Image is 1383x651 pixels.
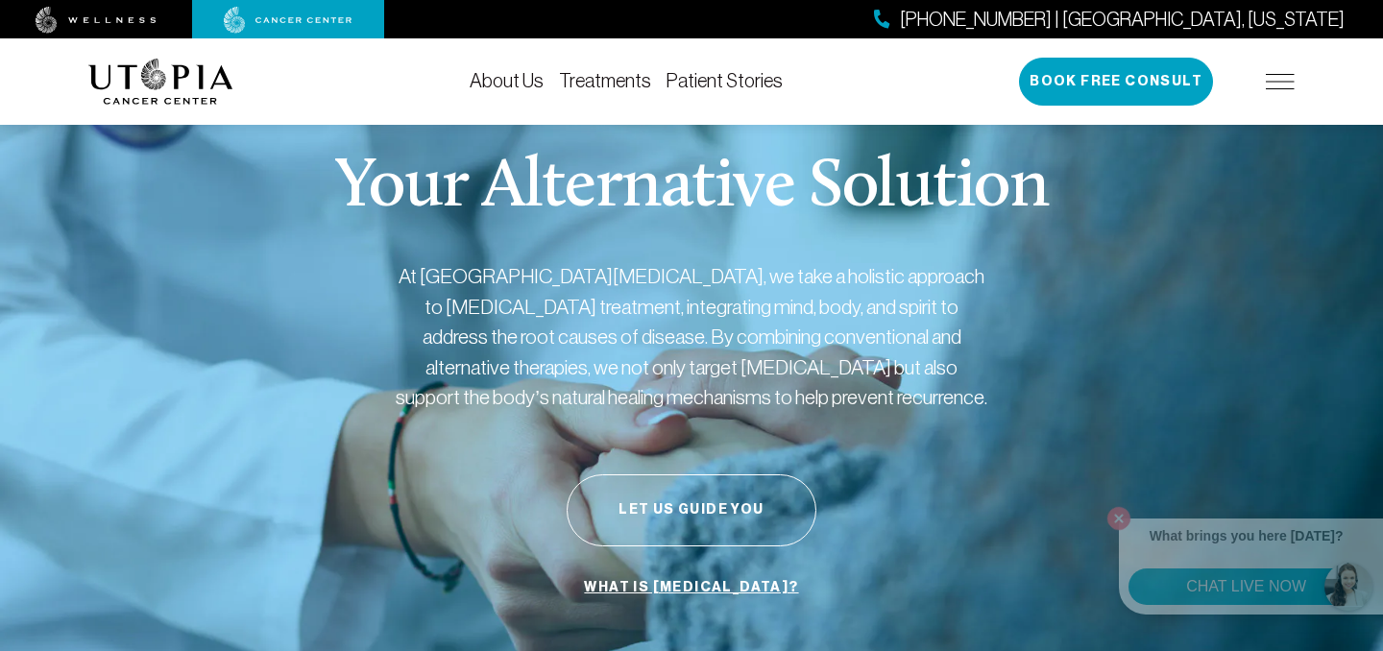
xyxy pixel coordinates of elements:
p: At [GEOGRAPHIC_DATA][MEDICAL_DATA], we take a holistic approach to [MEDICAL_DATA] treatment, inte... [394,261,989,413]
button: Book Free Consult [1019,58,1213,106]
a: What is [MEDICAL_DATA]? [579,569,803,606]
p: Your Alternative Solution [334,154,1048,223]
a: Patient Stories [667,70,783,91]
img: logo [88,59,233,105]
a: [PHONE_NUMBER] | [GEOGRAPHIC_DATA], [US_STATE] [874,6,1345,34]
span: [PHONE_NUMBER] | [GEOGRAPHIC_DATA], [US_STATE] [900,6,1345,34]
button: Let Us Guide You [567,474,816,546]
img: wellness [36,7,157,34]
a: About Us [470,70,544,91]
img: icon-hamburger [1266,74,1295,89]
img: cancer center [224,7,352,34]
a: Treatments [559,70,651,91]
